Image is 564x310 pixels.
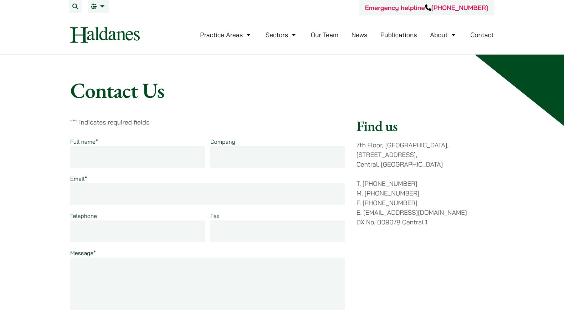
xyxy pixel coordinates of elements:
a: Practice Areas [200,31,252,39]
a: Sectors [266,31,298,39]
label: Full name [70,138,98,145]
a: Contact [470,31,494,39]
a: Publications [380,31,417,39]
a: About [430,31,457,39]
p: T. [PHONE_NUMBER] M. [PHONE_NUMBER] F. [PHONE_NUMBER] E. [EMAIL_ADDRESS][DOMAIN_NAME] DX No. 0090... [357,179,494,227]
label: Message [70,249,96,256]
a: Emergency helpline[PHONE_NUMBER] [365,4,488,12]
a: News [352,31,368,39]
label: Fax [210,212,219,219]
label: Company [210,138,235,145]
img: Logo of Haldanes [70,27,140,43]
p: 7th Floor, [GEOGRAPHIC_DATA], [STREET_ADDRESS], Central, [GEOGRAPHIC_DATA] [357,140,494,169]
a: Our Team [311,31,338,39]
a: EN [91,4,106,9]
p: " " indicates required fields [70,117,345,127]
label: Telephone [70,212,97,219]
h2: Find us [357,117,494,134]
label: Email [70,175,87,182]
h1: Contact Us [70,77,494,103]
